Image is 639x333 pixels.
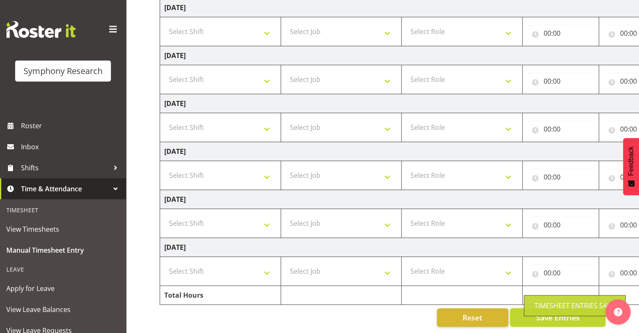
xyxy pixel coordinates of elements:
input: Click to select... [527,121,594,137]
div: Timesheet [2,201,124,219]
span: Inbox [21,140,122,153]
div: Timesheet Entries Save [534,301,615,311]
div: Symphony Research [24,65,103,77]
input: Click to select... [527,169,594,185]
button: Feedback - Show survey [623,138,639,195]
input: Click to select... [527,73,594,90]
span: Shifts [21,161,109,174]
button: Reset [437,308,508,327]
input: Click to select... [527,25,594,42]
span: Reset [463,312,482,323]
span: Roster [21,119,122,132]
button: Save Entries [510,308,605,327]
span: Manual Timesheet Entry [6,244,120,256]
span: Time & Attendance [21,182,109,195]
img: Rosterit website logo [6,21,76,38]
a: View Leave Balances [2,299,124,320]
input: Click to select... [527,264,594,281]
span: View Timesheets [6,223,120,235]
a: Manual Timesheet Entry [2,240,124,261]
span: Feedback [627,146,635,176]
img: help-xxl-2.png [614,308,622,316]
span: View Leave Balances [6,303,120,316]
input: Click to select... [527,217,594,233]
div: Leave [2,261,124,278]
td: Total Hours [160,286,281,305]
span: Save Entries [536,312,579,323]
a: Apply for Leave [2,278,124,299]
span: Apply for Leave [6,282,120,295]
a: View Timesheets [2,219,124,240]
